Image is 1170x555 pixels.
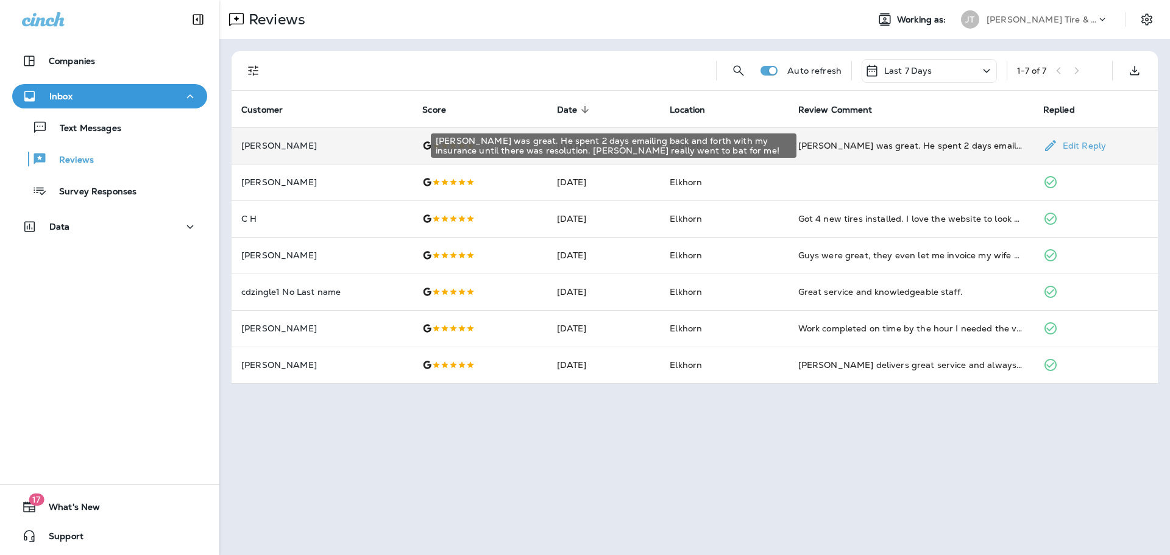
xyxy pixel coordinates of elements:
[49,222,70,232] p: Data
[12,178,207,203] button: Survey Responses
[12,49,207,73] button: Companies
[670,250,702,261] span: Elkhorn
[547,127,661,164] td: [DATE]
[547,347,661,383] td: [DATE]
[798,286,1024,298] div: Great service and knowledgeable staff.
[798,249,1024,261] div: Guys were great, they even let me invoice my wife via text as I forgot my wallet. One place to im...
[798,140,1024,152] div: Brent was great. He spent 2 days emailing back and forth with my insurance until there was resolu...
[47,155,94,166] p: Reviews
[181,7,215,32] button: Collapse Sidebar
[12,146,207,172] button: Reviews
[241,104,299,115] span: Customer
[241,287,403,297] p: cdzingle1 No Last name
[1017,66,1046,76] div: 1 - 7 of 7
[557,104,594,115] span: Date
[47,186,136,198] p: Survey Responses
[670,323,702,334] span: Elkhorn
[12,214,207,239] button: Data
[798,105,873,115] span: Review Comment
[1136,9,1158,30] button: Settings
[1043,104,1091,115] span: Replied
[241,323,403,333] p: [PERSON_NAME]
[48,123,121,135] p: Text Messages
[798,213,1024,225] div: Got 4 new tires installed. I love the website to look at all options for my car. They suggested a...
[547,310,661,347] td: [DATE]
[12,115,207,140] button: Text Messages
[547,164,661,200] td: [DATE]
[670,177,702,188] span: Elkhorn
[1122,58,1147,83] button: Export as CSV
[12,84,207,108] button: Inbox
[726,58,751,83] button: Search Reviews
[670,104,721,115] span: Location
[241,250,403,260] p: [PERSON_NAME]
[241,141,403,150] p: [PERSON_NAME]
[29,493,44,506] span: 17
[670,105,705,115] span: Location
[241,58,266,83] button: Filters
[241,177,403,187] p: [PERSON_NAME]
[547,237,661,274] td: [DATE]
[884,66,932,76] p: Last 7 Days
[12,495,207,519] button: 17What's New
[798,359,1024,371] div: Jensen delivers great service and always friendly
[431,133,796,158] div: [PERSON_NAME] was great. He spent 2 days emailing back and forth with my insurance until there wa...
[37,531,83,546] span: Support
[241,360,403,370] p: [PERSON_NAME]
[241,214,403,224] p: C H
[987,15,1096,24] p: [PERSON_NAME] Tire & Auto
[12,524,207,548] button: Support
[1043,105,1075,115] span: Replied
[49,91,73,101] p: Inbox
[557,105,578,115] span: Date
[897,15,949,25] span: Working as:
[961,10,979,29] div: JT
[547,274,661,310] td: [DATE]
[241,105,283,115] span: Customer
[422,105,446,115] span: Score
[798,104,888,115] span: Review Comment
[670,359,702,370] span: Elkhorn
[244,10,305,29] p: Reviews
[670,213,702,224] span: Elkhorn
[1058,141,1106,150] p: Edit Reply
[547,200,661,237] td: [DATE]
[798,322,1024,334] div: Work completed on time by the hour I needed the vehicle back. Great service. Update August 2022: ...
[49,56,95,66] p: Companies
[422,104,462,115] span: Score
[37,502,100,517] span: What's New
[787,66,842,76] p: Auto refresh
[670,286,702,297] span: Elkhorn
